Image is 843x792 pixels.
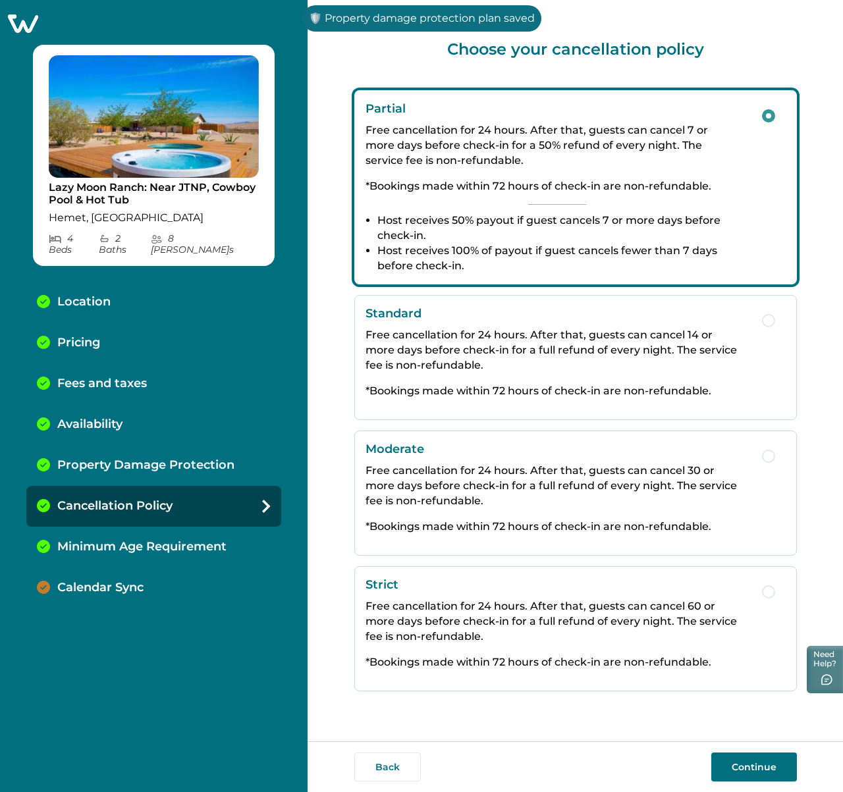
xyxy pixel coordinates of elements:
[366,598,749,644] p: Free cancellation for 24 hours. After that, guests can cancel 60 or more days before check-in for...
[49,233,99,255] p: 4 Bed s
[354,40,797,59] p: Choose your cancellation policy
[366,463,749,508] p: Free cancellation for 24 hours. After that, guests can cancel 30 or more days before check-in for...
[57,540,227,554] p: Minimum Age Requirement
[366,122,749,168] p: Free cancellation for 24 hours. After that, guests can cancel 7 or more days before check-in for ...
[377,243,749,273] li: Host receives 100% of payout if guest cancels fewer than 7 days before check-in.
[366,101,749,116] p: Partial
[49,211,259,224] p: Hemet, [GEOGRAPHIC_DATA]
[57,295,111,309] p: Location
[366,442,749,456] p: Moderate
[57,417,122,432] p: Availability
[366,306,749,321] p: Standard
[377,213,749,243] li: Host receives 50% payout if guest cancels 7 or more days before check-in.
[49,55,259,178] img: propertyImage_Lazy Moon Ranch: Near JTNP, Cowboy Pool & Hot Tub
[366,654,749,670] p: *Bookings made within 72 hours of check-in are non-refundable.
[354,90,797,284] button: PartialFree cancellation for 24 hours. After that, guests can cancel 7 or more days before check-...
[99,233,151,255] p: 2 Bath s
[354,752,421,781] button: Back
[49,181,259,207] p: Lazy Moon Ranch: Near JTNP, Cowboy Pool & Hot Tub
[366,519,749,534] p: *Bookings made within 72 hours of check-in are non-refundable.
[354,431,797,556] button: ModerateFree cancellation for 24 hours. After that, guests can cancel 30 or more days before chec...
[366,327,749,373] p: Free cancellation for 24 hours. After that, guests can cancel 14 or more days before check-in for...
[57,581,144,595] p: Calendar Sync
[302,5,541,32] p: 🛡️ Property damage protection plan saved
[366,178,749,194] p: *Bookings made within 72 hours of check-in are non-refundable.
[354,295,797,420] button: StandardFree cancellation for 24 hours. After that, guests can cancel 14 or more days before chec...
[57,499,173,514] p: Cancellation Policy
[57,336,100,350] p: Pricing
[366,383,749,398] p: *Bookings made within 72 hours of check-in are non-refundable.
[57,377,147,391] p: Fees and taxes
[151,233,259,255] p: 8 [PERSON_NAME] s
[354,566,797,691] button: StrictFree cancellation for 24 hours. After that, guests can cancel 60 or more days before check-...
[57,458,234,473] p: Property Damage Protection
[711,752,797,781] button: Continue
[366,577,749,592] p: Strict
